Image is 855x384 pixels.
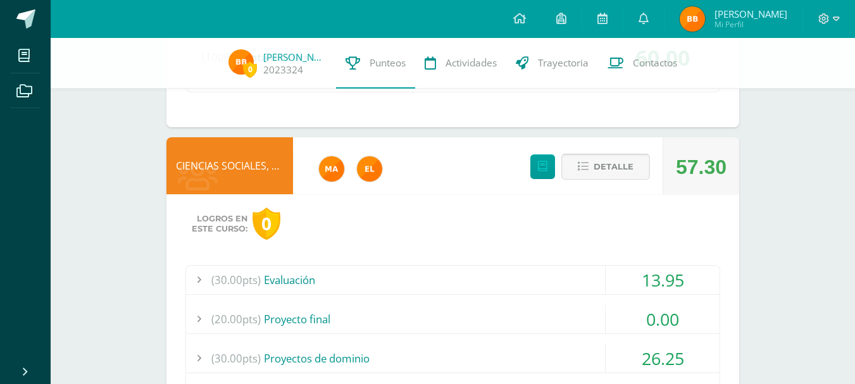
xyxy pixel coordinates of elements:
[228,49,254,75] img: dae9738f873aa1ed354f6f623e778974.png
[186,344,720,373] div: Proyectos de dominio
[715,8,787,20] span: [PERSON_NAME]
[606,305,720,333] div: 0.00
[415,38,506,89] a: Actividades
[263,51,327,63] a: [PERSON_NAME]
[192,214,247,234] span: Logros en este curso:
[594,155,633,178] span: Detalle
[186,266,720,294] div: Evaluación
[506,38,598,89] a: Trayectoria
[598,38,687,89] a: Contactos
[253,207,280,240] div: 0
[263,63,303,77] a: 2023324
[633,56,677,70] span: Contactos
[211,344,261,373] span: (30.00pts)
[446,56,497,70] span: Actividades
[715,19,787,30] span: Mi Perfil
[606,344,720,373] div: 26.25
[186,305,720,333] div: Proyecto final
[211,266,261,294] span: (30.00pts)
[166,137,293,194] div: CIENCIAS SOCIALES, FORMACIÓN CIUDADANA E INTERCULTURALIDAD
[606,266,720,294] div: 13.95
[211,305,261,333] span: (20.00pts)
[676,139,727,195] div: 57.30
[357,156,382,182] img: 31c982a1c1d67d3c4d1e96adbf671f86.png
[336,38,415,89] a: Punteos
[561,154,650,180] button: Detalle
[370,56,406,70] span: Punteos
[319,156,344,182] img: 266030d5bbfb4fab9f05b9da2ad38396.png
[243,61,257,77] span: 0
[538,56,589,70] span: Trayectoria
[680,6,705,32] img: dae9738f873aa1ed354f6f623e778974.png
